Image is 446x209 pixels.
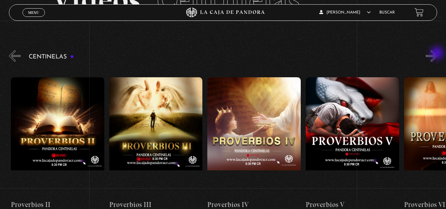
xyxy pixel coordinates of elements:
[9,50,20,62] button: Previous
[319,11,371,15] span: [PERSON_NAME]
[29,54,74,60] h3: Centinelas
[28,11,39,15] span: Menu
[379,11,395,15] a: Buscar
[415,8,424,17] a: View your shopping cart
[26,16,41,20] span: Cerrar
[426,50,437,62] button: Next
